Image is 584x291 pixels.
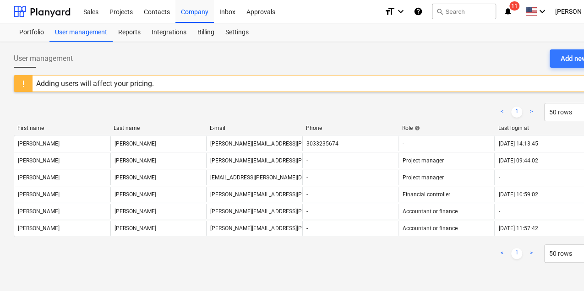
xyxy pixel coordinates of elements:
[498,157,538,164] div: [DATE] 09:44:02
[537,6,548,17] i: keyboard_arrow_down
[14,53,73,64] span: User management
[403,140,404,147] span: -
[306,191,308,198] div: -
[18,157,60,164] div: [PERSON_NAME]
[403,191,450,198] span: Financial controller
[17,125,106,131] div: First name
[306,140,338,147] div: 3033235674
[192,23,220,42] a: Billing
[36,79,154,88] div: Adding users will affect your pricing.
[306,125,395,131] div: Phone
[115,174,156,181] div: [PERSON_NAME]
[18,191,60,198] div: [PERSON_NAME]
[503,6,513,17] i: notifications
[384,6,395,17] i: format_size
[498,208,500,215] div: -
[498,174,500,181] div: -
[115,191,156,198] div: [PERSON_NAME]
[403,174,444,181] span: Project manager
[14,23,49,42] a: Portfolio
[210,140,380,147] div: [PERSON_NAME][EMAIL_ADDRESS][PERSON_NAME][DOMAIN_NAME]
[306,225,308,232] div: -
[115,140,156,147] div: [PERSON_NAME]
[498,191,538,198] div: [DATE] 10:59:02
[114,125,202,131] div: Last name
[538,247,584,291] iframe: Chat Widget
[498,225,538,232] div: [DATE] 11:57:42
[18,208,60,215] div: [PERSON_NAME]
[210,157,380,164] div: [PERSON_NAME][EMAIL_ADDRESS][PERSON_NAME][DOMAIN_NAME]
[113,23,146,42] a: Reports
[115,225,156,232] div: [PERSON_NAME]
[306,157,308,164] div: -
[210,125,299,131] div: E-mail
[403,225,458,232] span: Accountant or finance
[210,225,380,232] div: [PERSON_NAME][EMAIL_ADDRESS][PERSON_NAME][DOMAIN_NAME]
[220,23,254,42] a: Settings
[526,248,537,259] a: Next page
[511,107,522,118] a: Page 1 is your current page
[403,157,444,164] span: Project manager
[497,107,508,118] a: Previous page
[511,248,522,259] a: Page 1 is your current page
[497,248,508,259] a: Previous page
[306,208,308,215] div: -
[395,6,406,17] i: keyboard_arrow_down
[413,125,420,131] span: help
[49,23,113,42] a: User management
[436,8,443,15] span: search
[115,157,156,164] div: [PERSON_NAME]
[509,1,519,11] span: 11
[18,225,60,232] div: [PERSON_NAME]
[18,174,60,181] div: [PERSON_NAME]
[306,174,308,181] div: -
[18,140,60,147] div: [PERSON_NAME]
[210,174,338,181] div: [EMAIL_ADDRESS][PERSON_NAME][DOMAIN_NAME]
[115,208,156,215] div: [PERSON_NAME]
[403,208,458,215] span: Accountant or finance
[146,23,192,42] a: Integrations
[432,4,496,19] button: Search
[210,208,380,215] div: [PERSON_NAME][EMAIL_ADDRESS][PERSON_NAME][DOMAIN_NAME]
[498,140,538,147] div: [DATE] 14:13:45
[402,125,491,131] div: Role
[210,191,380,198] div: [PERSON_NAME][EMAIL_ADDRESS][PERSON_NAME][DOMAIN_NAME]
[526,107,537,118] a: Next page
[414,6,423,17] i: Knowledge base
